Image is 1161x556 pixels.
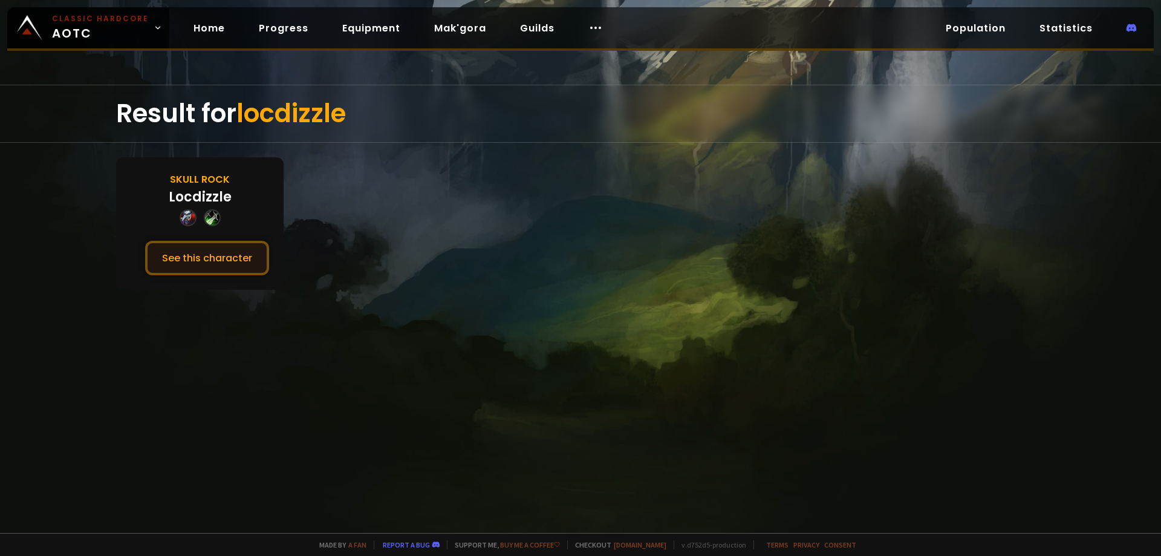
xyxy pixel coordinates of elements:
a: [DOMAIN_NAME] [614,540,666,549]
span: locdizzle [236,96,346,131]
a: Statistics [1030,16,1102,41]
a: Terms [766,540,789,549]
div: Result for [116,85,1045,142]
span: Support me, [447,540,560,549]
a: a fan [348,540,366,549]
div: Skull Rock [170,172,230,187]
a: Progress [249,16,318,41]
a: Guilds [510,16,564,41]
a: Home [184,16,235,41]
a: Consent [824,540,856,549]
span: Made by [312,540,366,549]
div: Locdizzle [169,187,232,207]
span: v. d752d5 - production [674,540,746,549]
a: Equipment [333,16,410,41]
a: Privacy [793,540,819,549]
a: Population [936,16,1015,41]
button: See this character [145,241,269,275]
a: Buy me a coffee [500,540,560,549]
a: Classic HardcoreAOTC [7,7,169,48]
a: Report a bug [383,540,430,549]
span: AOTC [52,13,149,42]
a: Mak'gora [424,16,496,41]
small: Classic Hardcore [52,13,149,24]
span: Checkout [567,540,666,549]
